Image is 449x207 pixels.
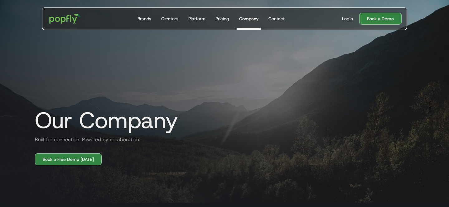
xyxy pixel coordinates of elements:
[266,8,287,30] a: Contact
[237,8,261,30] a: Company
[138,16,151,22] div: Brands
[45,9,85,28] a: home
[340,16,355,22] a: Login
[215,16,229,22] div: Pricing
[30,108,178,133] h1: Our Company
[213,8,232,30] a: Pricing
[188,16,205,22] div: Platform
[30,136,140,143] h2: Built for connection. Powered by collaboration.
[268,16,285,22] div: Contact
[135,8,154,30] a: Brands
[186,8,208,30] a: Platform
[239,16,258,22] div: Company
[35,153,102,165] a: Book a Free Demo [DATE]
[159,8,181,30] a: Creators
[359,13,402,25] a: Book a Demo
[342,16,353,22] div: Login
[161,16,178,22] div: Creators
